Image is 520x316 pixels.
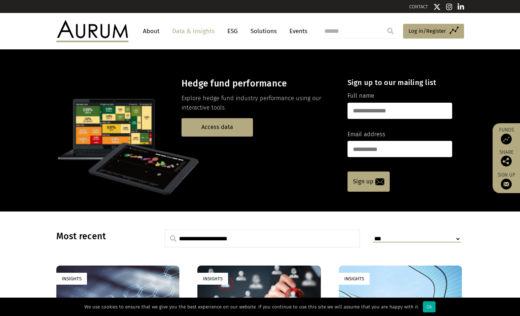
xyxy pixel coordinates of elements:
div: Insights [197,273,228,285]
label: Full name [348,91,374,101]
div: Share [496,150,516,166]
a: ESG [224,25,241,38]
a: CONTACT [409,4,428,9]
a: Funds [496,127,516,144]
img: Linkedin icon [458,3,464,10]
div: Ok [423,301,436,312]
img: Share this post [501,156,512,166]
p: Explore hedge fund industry performance using our interactive tools. [182,94,335,113]
span: Log in/Register [408,27,446,35]
a: Access data [182,118,253,137]
input: Submit [383,24,398,38]
img: Sign up to our newsletter [501,179,512,190]
img: Access Funds [501,134,512,144]
label: Email address [348,130,385,139]
a: Events [286,25,307,38]
a: Data & Insights [169,25,218,38]
a: Solutions [247,25,280,38]
img: Instagram icon [446,3,453,10]
a: Sign up [496,172,516,190]
div: Insights [339,273,370,285]
img: Twitter icon [433,3,441,10]
img: search.svg [170,235,176,242]
h3: Most recent [56,231,147,242]
h3: Hedge fund performance [182,78,335,89]
img: email-icon [375,178,384,185]
a: Sign up [348,172,390,192]
img: Aurum [56,20,128,42]
a: About [139,25,163,38]
a: Log in/Register [403,24,464,39]
h4: Sign up to our mailing list [348,78,452,87]
div: Insights [56,273,87,285]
